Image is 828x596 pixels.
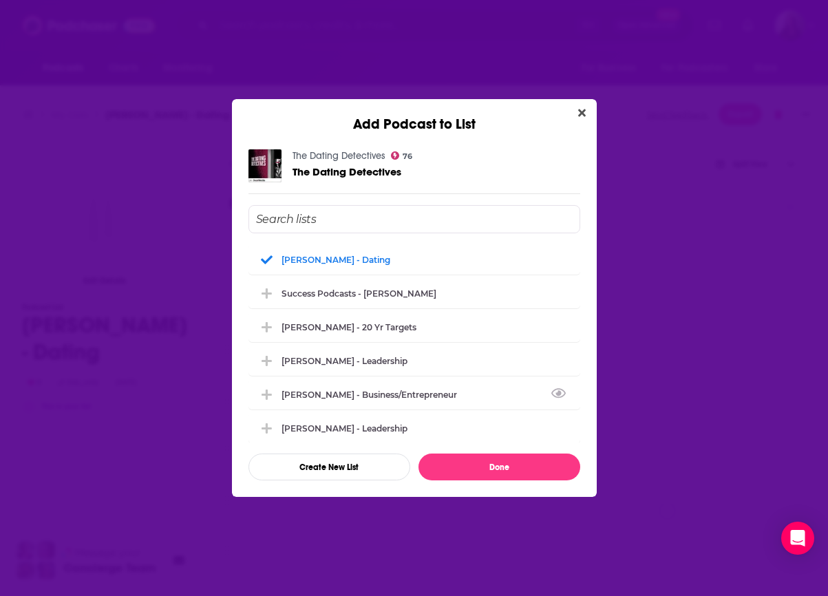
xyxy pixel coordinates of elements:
[248,205,580,233] input: Search lists
[282,255,390,265] div: [PERSON_NAME] - Dating
[282,423,407,434] div: [PERSON_NAME] - Leadership
[282,322,416,332] div: [PERSON_NAME] - 20 yr targets
[248,312,580,342] div: Sunny Bonnell - 20 yr targets
[418,454,580,480] button: Done
[248,205,580,480] div: Add Podcast To List
[293,166,401,178] a: The Dating Detectives
[248,149,282,182] img: The Dating Detectives
[248,278,580,308] div: Success Podcasts - John Gafford
[293,150,385,162] a: The Dating Detectives
[293,165,401,178] span: The Dating Detectives
[248,244,580,275] div: Colette - Dating
[282,390,465,400] div: [PERSON_NAME] - Business/Entrepreneur
[391,151,413,160] a: 76
[232,99,597,133] div: Add Podcast to List
[781,522,814,555] div: Open Intercom Messenger
[248,345,580,376] div: Josh Pais - Leadership
[403,153,412,160] span: 76
[248,379,580,409] div: John Gafford - Business/Entrepreneur
[248,413,580,443] div: Sunny Bonnell - Leadership
[248,454,410,480] button: Create New List
[282,288,436,299] div: Success Podcasts - [PERSON_NAME]
[457,397,465,398] button: View Link
[573,105,591,122] button: Close
[282,356,407,366] div: [PERSON_NAME] - Leadership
